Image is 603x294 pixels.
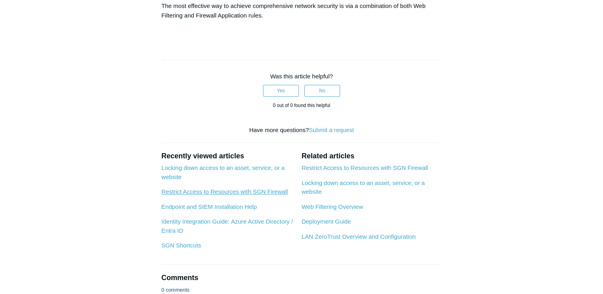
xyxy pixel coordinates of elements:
h2: Comments [161,273,442,283]
div: Have more questions? [161,126,442,135]
a: LAN ZeroTrust Overview and Configuration [301,233,416,240]
button: This article was helpful [263,85,299,97]
a: Deployment Guide [301,218,351,225]
h2: Recently viewed articles [161,151,294,162]
a: Identity Integration Guide: Azure Active Directory / Entra ID [161,218,293,234]
a: Restrict Access to Resources with SGN Firewall [301,164,428,171]
a: SGN Shortcuts [161,242,201,249]
button: This article was not helpful [304,85,340,97]
h2: Related articles [301,151,442,162]
p: The most effective way to achieve comprehensive network security is via a combination of both Web... [161,1,442,20]
a: Endpoint and SIEM Installation Help [161,203,257,210]
a: Restrict Access to Resources with SGN Firewall [161,188,288,195]
p: 0 comments [161,286,189,294]
a: Locking down access to an asset, service, or a website [301,179,425,195]
span: Was this article helpful? [270,73,333,80]
a: Web Filtering Overview [301,203,363,210]
a: Locking down access to an asset, service, or a website [161,164,284,180]
span: 0 out of 0 found this helpful [273,103,330,108]
a: Submit a request [309,127,354,133]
